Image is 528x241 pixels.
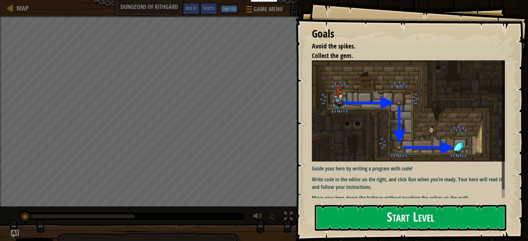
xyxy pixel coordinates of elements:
button: Start Level [315,205,506,231]
p: Write code in the editor on the right, and click Run when you’re ready. Your hero will read it an... [312,176,510,191]
p: Guide your hero by writing a program with code! [312,165,510,172]
span: Game Menu [253,5,283,14]
button: ♫ [268,210,279,224]
span: Avoid the spikes. [312,42,355,50]
span: ♫ [269,211,276,221]
span: Ask AI [185,5,197,11]
li: Collect the gem. [304,51,503,61]
button: Adjust volume [251,210,264,224]
li: Avoid the spikes. [304,42,503,51]
span: Hints [203,5,214,11]
button: Ask AI [11,230,19,238]
button: Sign Up [221,5,238,13]
p: Move your hero down the hallway without touching the spikes on the walls. [312,194,510,202]
span: Collect the gem. [312,51,353,60]
img: Dungeons of kithgard [312,60,510,162]
button: Ask AI [182,3,200,15]
a: Map [13,4,29,13]
button: Toggle fullscreen [282,210,295,224]
span: Map [16,4,29,13]
div: Goals [312,26,505,42]
button: Game Menu [241,3,287,18]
